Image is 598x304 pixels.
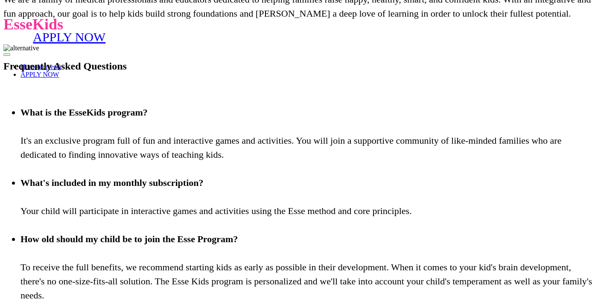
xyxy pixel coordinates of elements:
b: How old should my child be to join the Esse Program? [20,234,238,244]
div: It's an exclusive program full of fun and interactive games and activities. You will join a suppo... [20,105,595,176]
div: Your child will participate in interactive games and activities using the Esse method and core pr... [20,176,595,232]
h2: Frequently Asked Questions [3,61,595,72]
a: APPLY NOW [20,71,59,78]
a: APPLY NOW [3,0,135,74]
b: What's included in my monthly subscription? [20,177,203,188]
img: alternative [3,44,39,52]
b: What is the EsseKids program? [20,107,148,118]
